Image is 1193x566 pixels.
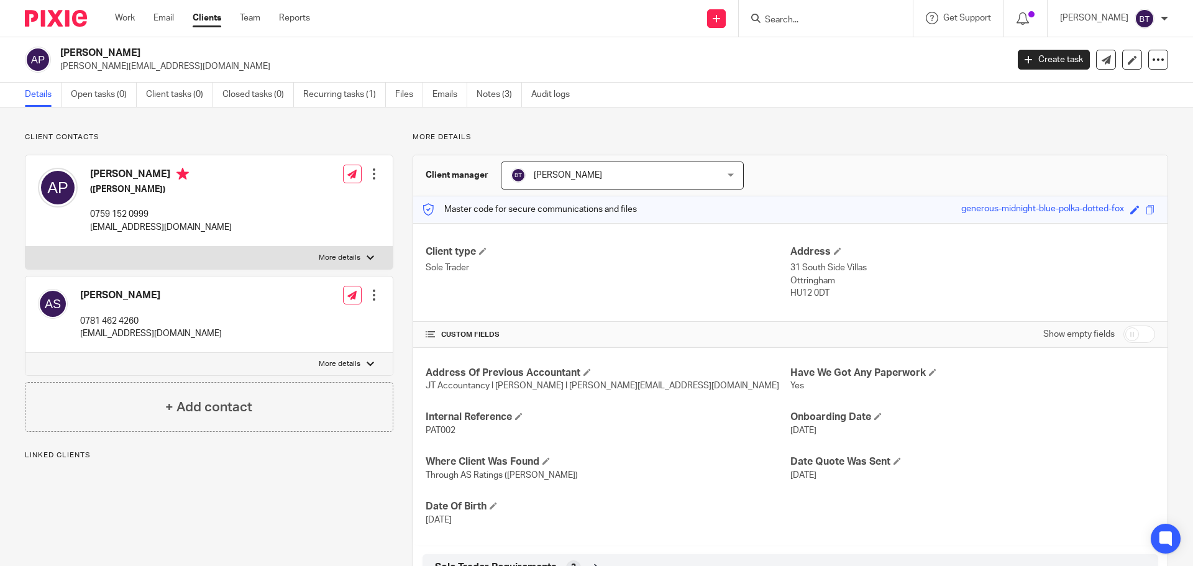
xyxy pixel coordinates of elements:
p: More details [413,132,1168,142]
a: Client tasks (0) [146,83,213,107]
p: [EMAIL_ADDRESS][DOMAIN_NAME] [90,221,232,234]
p: Sole Trader [426,262,790,274]
img: svg%3E [1135,9,1154,29]
a: Details [25,83,62,107]
h4: Date Of Birth [426,500,790,513]
img: svg%3E [38,168,78,208]
a: Email [153,12,174,24]
span: PAT002 [426,426,455,435]
p: Linked clients [25,450,393,460]
a: Emails [432,83,467,107]
h4: Have We Got Any Paperwork [790,367,1155,380]
h3: Client manager [426,169,488,181]
img: Pixie [25,10,87,27]
h5: ([PERSON_NAME]) [90,183,232,196]
p: [EMAIL_ADDRESS][DOMAIN_NAME] [80,327,222,340]
span: JT Accountancy l [PERSON_NAME] l [PERSON_NAME][EMAIL_ADDRESS][DOMAIN_NAME] [426,381,779,390]
a: Files [395,83,423,107]
p: HU12 0DT [790,287,1155,299]
h4: Address [790,245,1155,258]
p: Client contacts [25,132,393,142]
img: svg%3E [511,168,526,183]
h4: Onboarding Date [790,411,1155,424]
span: Yes [790,381,804,390]
span: [DATE] [426,516,452,524]
h4: [PERSON_NAME] [90,168,232,183]
span: Get Support [943,14,991,22]
i: Primary [176,168,189,180]
p: Ottringham [790,275,1155,287]
p: 31 South Side Villas [790,262,1155,274]
a: Closed tasks (0) [222,83,294,107]
a: Team [240,12,260,24]
p: 0781 462 4260 [80,315,222,327]
span: [DATE] [790,471,816,480]
a: Audit logs [531,83,579,107]
span: [PERSON_NAME] [534,171,602,180]
img: svg%3E [38,289,68,319]
span: Through AS Ratings ([PERSON_NAME]) [426,471,578,480]
h4: [PERSON_NAME] [80,289,222,302]
h4: Date Quote Was Sent [790,455,1155,468]
h4: + Add contact [165,398,252,417]
h4: Internal Reference [426,411,790,424]
a: Recurring tasks (1) [303,83,386,107]
span: [DATE] [790,426,816,435]
p: [PERSON_NAME] [1060,12,1128,24]
a: Notes (3) [477,83,522,107]
input: Search [764,15,875,26]
h4: Client type [426,245,790,258]
img: svg%3E [25,47,51,73]
p: More details [319,253,360,263]
h4: Where Client Was Found [426,455,790,468]
div: generous-midnight-blue-polka-dotted-fox [961,203,1124,217]
p: [PERSON_NAME][EMAIL_ADDRESS][DOMAIN_NAME] [60,60,999,73]
p: Master code for secure communications and files [423,203,637,216]
p: More details [319,359,360,369]
h2: [PERSON_NAME] [60,47,811,60]
a: Reports [279,12,310,24]
a: Open tasks (0) [71,83,137,107]
h4: CUSTOM FIELDS [426,330,790,340]
h4: Address Of Previous Accountant [426,367,790,380]
a: Create task [1018,50,1090,70]
p: 0759 152 0999 [90,208,232,221]
a: Work [115,12,135,24]
a: Clients [193,12,221,24]
label: Show empty fields [1043,328,1115,340]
